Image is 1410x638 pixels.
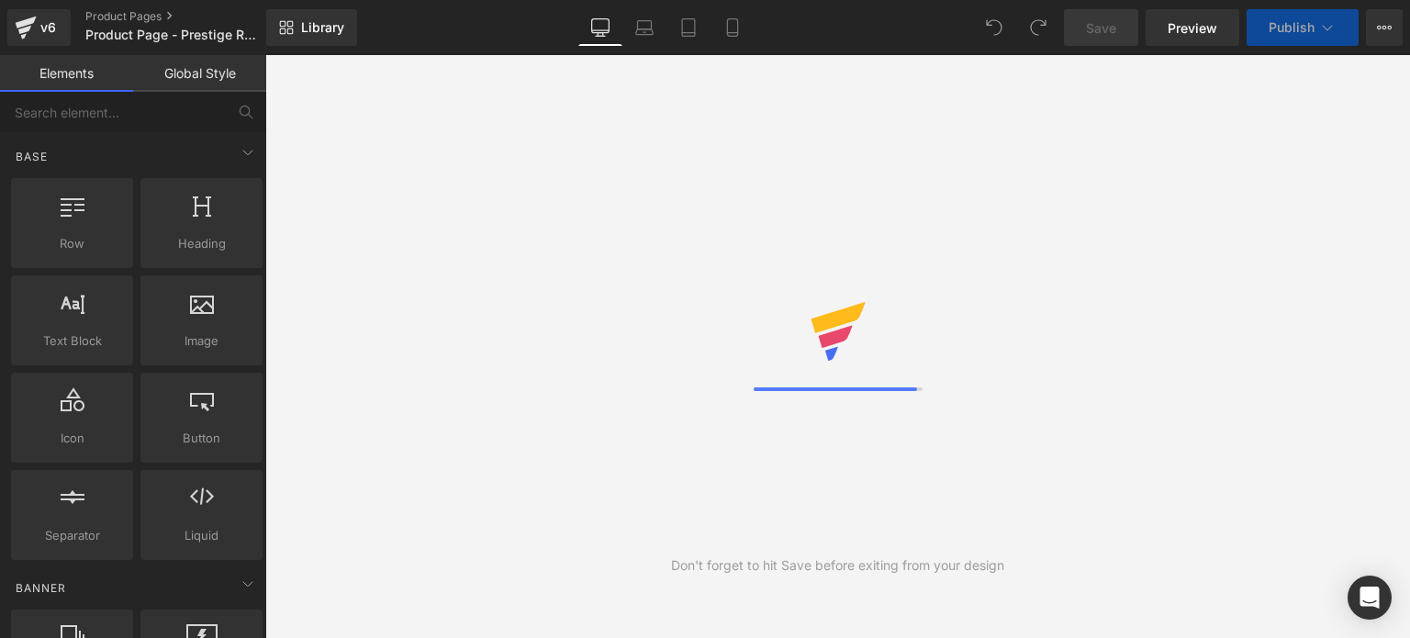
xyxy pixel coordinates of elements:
span: Button [146,429,257,448]
span: Base [14,148,50,165]
button: Undo [976,9,1013,46]
span: Separator [17,526,128,545]
a: Desktop [578,9,622,46]
button: Publish [1247,9,1359,46]
span: Row [17,234,128,253]
span: Product Page - Prestige R2 Pro [85,28,262,42]
a: Product Pages [85,9,297,24]
span: Save [1086,18,1116,38]
span: Library [301,19,344,36]
div: Don't forget to hit Save before exiting from your design [671,555,1004,576]
div: Open Intercom Messenger [1348,576,1392,620]
span: Text Block [17,331,128,351]
span: Liquid [146,526,257,545]
a: Tablet [666,9,711,46]
span: Banner [14,579,68,597]
span: Icon [17,429,128,448]
a: New Library [266,9,357,46]
a: Mobile [711,9,755,46]
a: Laptop [622,9,666,46]
span: Image [146,331,257,351]
a: Preview [1146,9,1239,46]
span: Heading [146,234,257,253]
a: v6 [7,9,71,46]
button: Redo [1020,9,1057,46]
a: Global Style [133,55,266,92]
button: More [1366,9,1403,46]
span: Preview [1168,18,1217,38]
span: Publish [1269,20,1315,35]
div: v6 [37,16,60,39]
